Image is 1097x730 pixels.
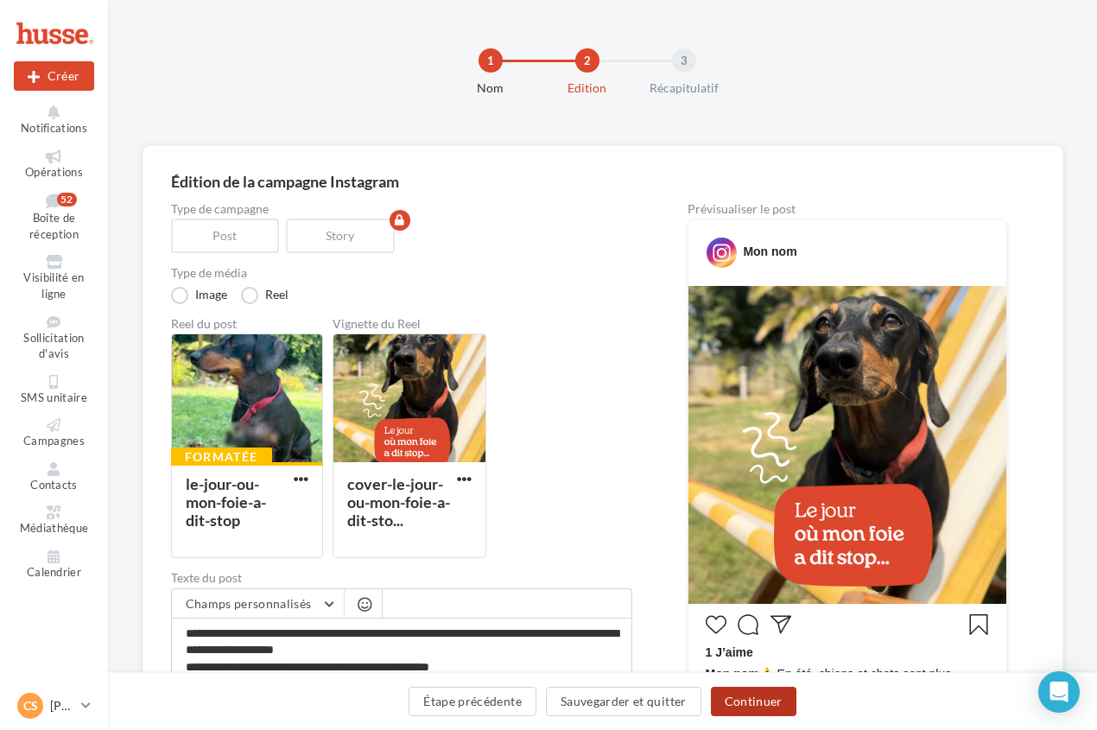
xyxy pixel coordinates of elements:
a: Visibilité en ligne [14,251,94,304]
span: CS [23,697,38,714]
span: Calendrier [27,565,81,579]
button: Notifications [14,102,94,139]
svg: Partager la publication [770,614,791,635]
div: Open Intercom Messenger [1038,671,1080,713]
button: Champs personnalisés [172,589,344,619]
span: Sollicitation d'avis [23,331,84,361]
a: Opérations [14,146,94,183]
div: 1 [479,48,503,73]
div: le-jour-ou-mon-foie-a-dit-stop [186,474,266,530]
svg: J’aime [706,614,726,635]
div: Formatée [171,448,272,467]
div: 3 [672,48,696,73]
button: Étape précédente [409,687,536,716]
div: 1 J’aime [706,644,989,665]
a: Campagnes [14,415,94,452]
span: Visibilité en ligne [23,271,84,302]
div: Nouvelle campagne [14,61,94,91]
span: Notifications [21,121,87,135]
div: Reel du post [171,318,323,330]
div: Nom [435,79,546,97]
span: Boîte de réception [29,212,79,242]
div: Récapitulatif [629,79,739,97]
span: Campagnes [23,434,85,448]
button: Sauvegarder et quitter [546,687,701,716]
svg: Commenter [738,614,758,635]
a: Contacts [14,459,94,496]
span: Champs personnalisés [186,596,312,611]
svg: Enregistrer [968,614,989,635]
div: Prévisualiser le post [688,203,1007,215]
a: SMS unitaire [14,371,94,409]
div: 52 [57,193,77,206]
a: Sollicitation d'avis [14,312,94,365]
span: Médiathèque [20,522,89,536]
span: Contacts [30,478,78,492]
a: Calendrier [14,546,94,583]
label: Type de média [171,267,632,279]
span: Mon nom [706,667,759,681]
a: CS [PERSON_NAME] [14,689,94,722]
p: [PERSON_NAME] [50,697,74,714]
div: Vignette du Reel [333,318,486,330]
a: Médiathèque [14,502,94,539]
button: Créer [14,61,94,91]
span: Opérations [25,165,83,179]
div: Édition de la campagne Instagram [171,174,1035,189]
div: Mon nom [743,243,796,260]
a: Boîte de réception52 [14,189,94,244]
label: Type de campagne [171,203,632,215]
div: cover-le-jour-ou-mon-foie-a-dit-sto... [347,474,450,530]
div: Edition [532,79,643,97]
button: Continuer [711,687,796,716]
span: SMS unitaire [21,390,87,404]
label: Texte du post [171,572,632,584]
label: Image [171,287,227,304]
label: Reel [241,287,289,304]
div: 2 [575,48,599,73]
